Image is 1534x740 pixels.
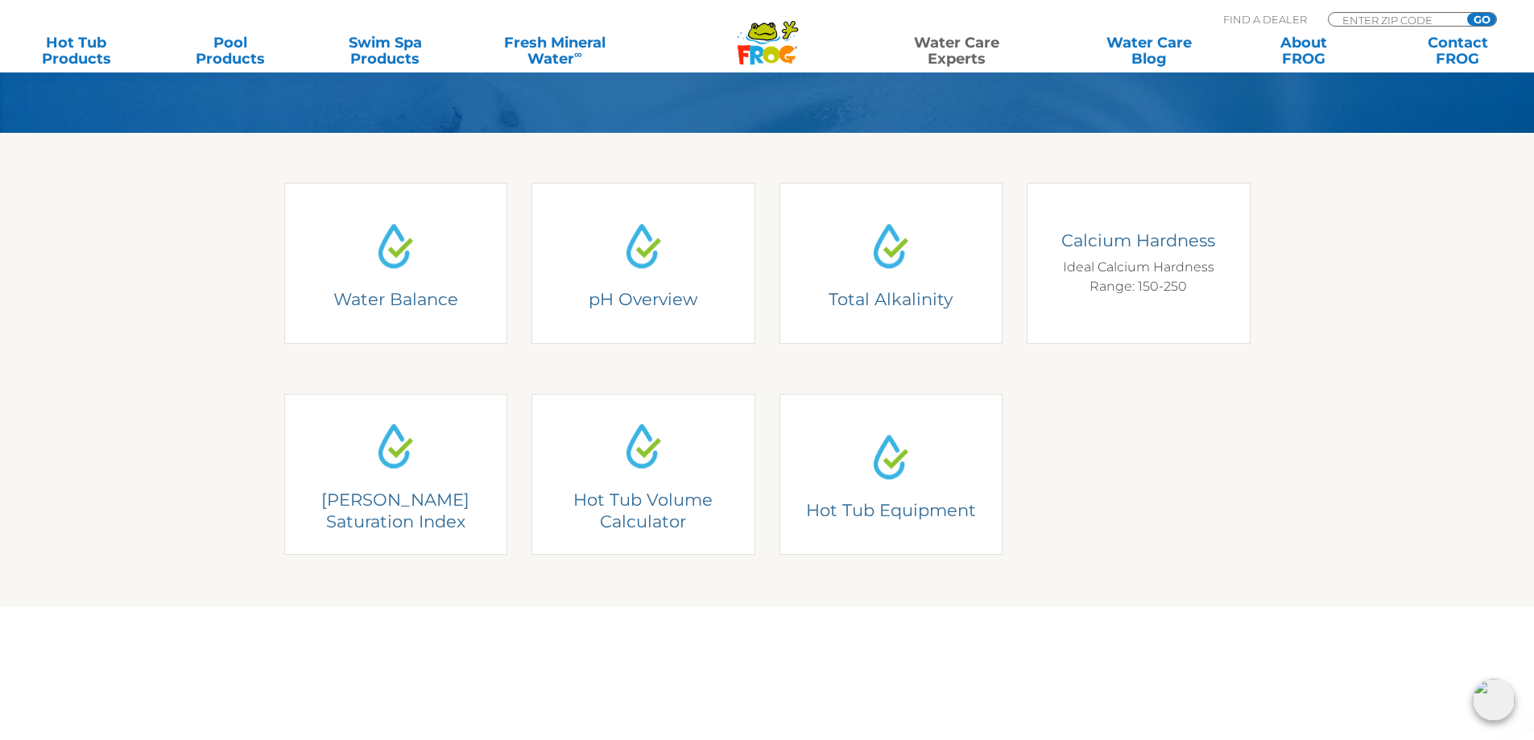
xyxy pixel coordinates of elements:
h4: [PERSON_NAME] Saturation Index [296,489,495,533]
a: ContactFROG [1398,35,1518,67]
a: Water Drop IconHot Tub Volume CalculatorHot Tub Volume CalculatorFill out the form to calculate y... [531,394,755,555]
h4: Total Alkalinity [791,288,990,310]
a: Water CareBlog [1089,35,1209,67]
img: Water Drop Icon [366,216,425,275]
a: PoolProducts [171,35,291,67]
p: Find A Dealer [1223,12,1307,27]
img: Water Drop Icon [614,216,673,275]
h4: Water Balance [296,288,495,310]
input: Zip Code Form [1341,13,1449,27]
img: Water Drop Icon [861,427,920,486]
img: Water Drop Icon [614,416,673,476]
a: Water Drop IconpH OverviewpH OverviewIdeal pH Range for Hot Tubs: 7.2 – 7.6 [531,183,755,344]
a: Hot TubProducts [16,35,136,67]
img: Water Drop Icon [861,216,920,275]
a: AboutFROG [1243,35,1363,67]
a: Fresh MineralWater∞ [479,35,630,67]
sup: ∞ [574,48,582,60]
a: Water Drop IconHot Tub EquipmentHot Tub EquipmentGet to know the hot tub equipment and how it ope... [779,394,1003,555]
a: Water Drop Icon[PERSON_NAME] Saturation Index[PERSON_NAME] Saturation IndexTest your water and fi... [284,394,508,555]
img: openIcon [1473,679,1515,721]
a: Water Drop IconTotal HardnessCalcium HardnessIdeal Calcium Hardness Range: 150-250 [1027,183,1251,344]
a: Water CareExperts [859,35,1054,67]
a: Water Drop IconWater BalanceUnderstanding Water BalanceThere are two basic elements to pool chemi... [284,183,508,344]
img: Water Drop Icon [366,416,425,476]
a: Water Drop IconTotal AlkalinityTotal AlkalinityIdeal Total Alkalinity Range for Hot Tubs: 80-120 [779,183,1003,344]
h4: Hot Tub Volume Calculator [555,489,732,533]
input: GO [1467,13,1496,26]
h4: pH Overview [544,288,743,310]
a: Swim SpaProducts [325,35,445,67]
h4: Hot Tub Equipment [791,499,990,521]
